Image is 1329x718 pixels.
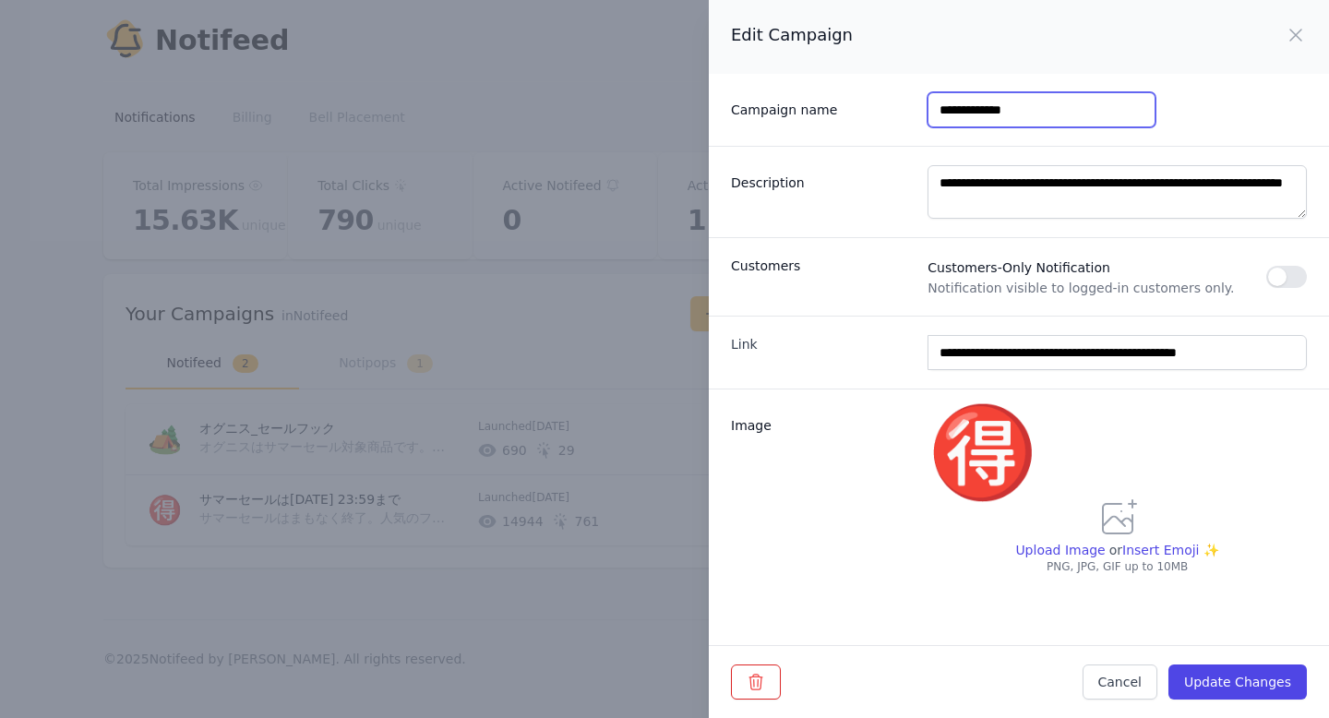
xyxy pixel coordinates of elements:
[731,166,913,192] label: Description
[1168,664,1307,700] button: Update Changes
[1015,543,1105,557] span: Upload Image
[1083,664,1157,700] button: Cancel
[731,409,913,435] label: Image
[731,22,853,48] h2: Edit Campaign
[928,257,1266,279] span: Customers-Only Notification
[28,90,341,119] h1: Hello!
[29,245,341,281] button: New conversation
[119,256,221,270] span: New conversation
[1106,541,1122,559] p: or
[731,257,913,275] h3: Customers
[928,559,1307,574] p: PNG, JPG, GIF up to 10MB
[928,401,1038,504] span: 🉐
[1122,541,1219,559] span: Insert Emoji ✨
[731,93,913,119] label: Campaign name
[928,279,1266,297] span: Notification visible to logged-in customers only.
[154,599,233,611] span: We run on Gist
[731,335,913,353] label: Link
[28,123,341,211] h2: Don't see Notifeed in your header? Let me know and I'll set it up! ✅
